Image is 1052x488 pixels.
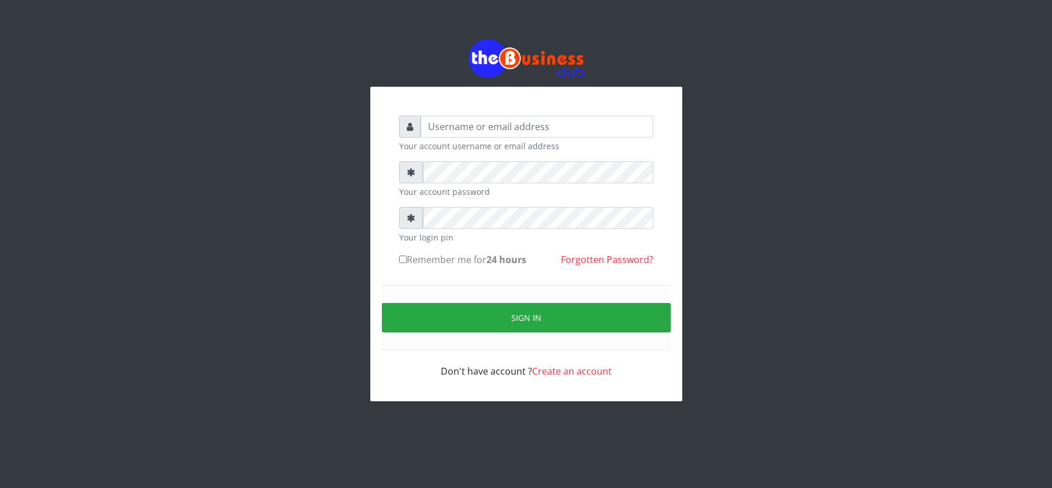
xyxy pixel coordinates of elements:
[399,140,653,152] small: Your account username or email address
[561,253,653,266] a: Forgotten Password?
[382,303,671,332] button: Sign in
[486,253,526,266] b: 24 hours
[399,256,407,263] input: Remember me for24 hours
[399,350,653,378] div: Don't have account ?
[399,231,653,243] small: Your login pin
[532,365,612,378] a: Create an account
[399,253,526,267] label: Remember me for
[421,116,653,138] input: Username or email address
[399,186,653,198] small: Your account password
